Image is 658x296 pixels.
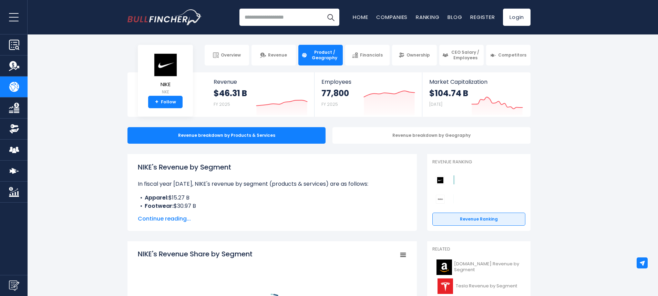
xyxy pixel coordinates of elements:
strong: $46.31 B [214,88,247,99]
span: Market Capitalization [429,79,523,85]
a: Product / Geography [298,45,343,65]
a: Blog [448,13,462,21]
p: In fiscal year [DATE], NIKE's revenue by segment (products & services) are as follows: [138,180,407,188]
a: Tesla Revenue by Segment [432,277,525,296]
div: Revenue breakdown by Geography [332,127,531,144]
span: CEO Salary / Employees [450,50,481,60]
p: Revenue Ranking [432,159,525,165]
span: Product / Geography [309,50,340,60]
span: Continue reading... [138,215,407,223]
a: Revenue [251,45,296,65]
strong: $104.74 B [429,88,468,99]
span: Revenue [214,79,308,85]
span: NIKE [153,82,177,88]
span: Employees [321,79,415,85]
a: Ranking [416,13,439,21]
span: Tesla Revenue by Segment [456,283,517,289]
a: Market Capitalization $104.74 B [DATE] [422,72,530,117]
img: Ownership [9,124,19,134]
a: Ownership [392,45,436,65]
a: Login [503,9,531,26]
li: $15.27 B [138,194,407,202]
a: Companies [376,13,408,21]
strong: 77,800 [321,88,349,99]
b: Apparel: [145,194,168,202]
span: Ownership [407,52,430,58]
span: Competitors [498,52,526,58]
a: Revenue Ranking [432,213,525,226]
strong: + [155,99,158,105]
span: Revenue [268,52,287,58]
a: NIKE NKE [153,53,178,96]
b: Footwear: [145,202,174,210]
small: FY 2025 [214,101,230,107]
span: Financials [360,52,383,58]
a: Financials [345,45,390,65]
a: Overview [205,45,249,65]
li: $30.97 B [138,202,407,210]
small: NKE [153,89,177,95]
small: [DATE] [429,101,442,107]
a: Home [353,13,368,21]
small: FY 2025 [321,101,338,107]
img: Bullfincher logo [127,9,202,25]
div: Revenue breakdown by Products & Services [127,127,326,144]
a: Go to homepage [127,9,202,25]
h1: NIKE's Revenue by Segment [138,162,407,172]
a: Competitors [486,45,531,65]
img: NIKE competitors logo [436,176,445,185]
a: [DOMAIN_NAME] Revenue by Segment [432,258,525,277]
tspan: NIKE's Revenue Share by Segment [138,249,253,259]
a: Revenue $46.31 B FY 2025 [207,72,315,117]
a: Employees 77,800 FY 2025 [315,72,422,117]
p: Related [432,246,525,252]
a: +Follow [148,96,183,108]
button: Search [322,9,339,26]
span: Overview [221,52,241,58]
img: AMZN logo [436,259,452,275]
a: CEO Salary / Employees [439,45,484,65]
span: [DOMAIN_NAME] Revenue by Segment [454,261,521,273]
img: TSLA logo [436,278,454,294]
img: Deckers Outdoor Corporation competitors logo [436,195,445,204]
a: Register [470,13,495,21]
